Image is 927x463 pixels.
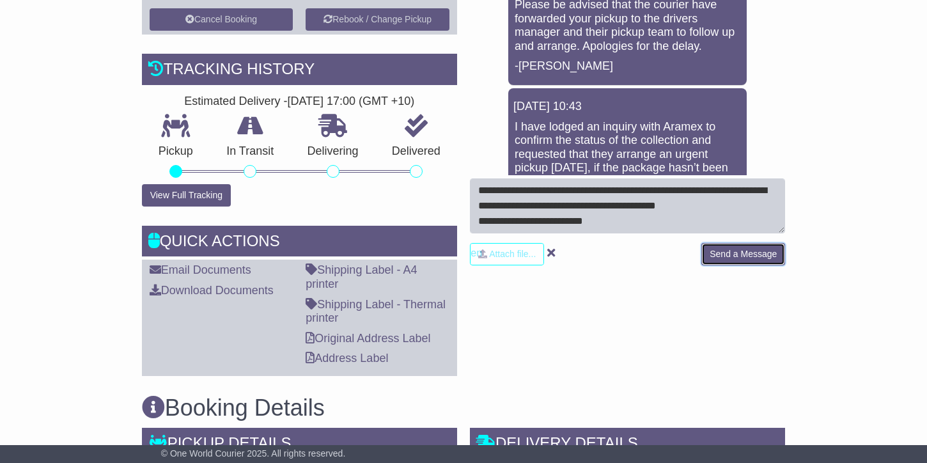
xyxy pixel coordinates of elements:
[210,145,290,159] p: In Transit
[306,8,449,31] button: Rebook / Change Pickup
[142,184,231,207] button: View Full Tracking
[470,428,785,462] div: Delivery Details
[290,145,375,159] p: Delivering
[306,332,430,345] a: Original Address Label
[150,284,274,297] a: Download Documents
[515,59,740,74] p: -[PERSON_NAME]
[375,145,457,159] p: Delivered
[142,54,457,88] div: Tracking history
[142,395,786,421] h3: Booking Details
[701,243,785,265] button: Send a Message
[161,448,346,459] span: © One World Courier 2025. All rights reserved.
[513,100,742,114] div: [DATE] 10:43
[306,298,446,325] a: Shipping Label - Thermal printer
[150,263,251,276] a: Email Documents
[287,95,414,109] div: [DATE] 17:00 (GMT +10)
[306,263,417,290] a: Shipping Label - A4 printer
[306,352,388,365] a: Address Label
[142,428,457,462] div: Pickup Details
[142,95,457,109] div: Estimated Delivery -
[150,8,293,31] button: Cancel Booking
[515,120,740,189] p: I have lodged an inquiry with Aramex to confirm the status of the collection and requested that t...
[142,226,457,260] div: Quick Actions
[142,145,210,159] p: Pickup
